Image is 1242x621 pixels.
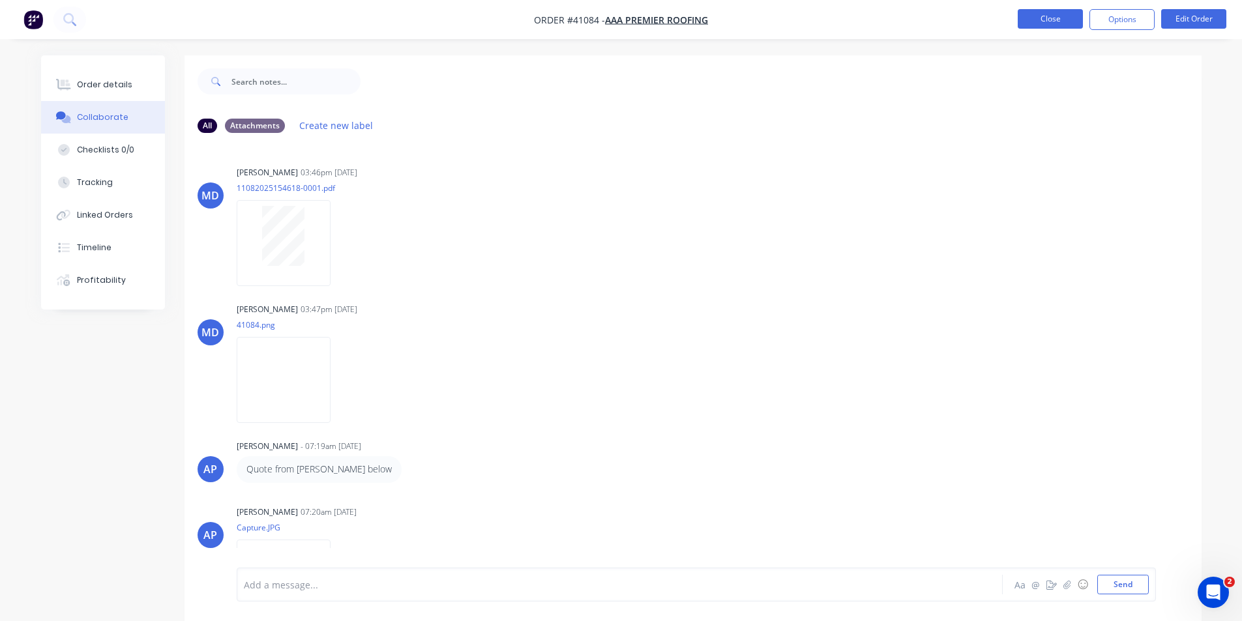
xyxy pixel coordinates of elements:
[1028,577,1044,592] button: @
[237,440,298,452] div: [PERSON_NAME]
[237,522,344,533] p: Capture.JPG
[201,325,219,340] div: MD
[1161,9,1226,29] button: Edit Order
[1013,577,1028,592] button: Aa
[77,242,111,253] div: Timeline
[301,167,357,179] div: 03:46pm [DATE]
[237,319,344,330] p: 41084.png
[41,101,165,134] button: Collaborate
[203,461,217,477] div: AP
[41,166,165,199] button: Tracking
[605,14,708,26] a: AAA Premier Roofing
[237,506,298,518] div: [PERSON_NAME]
[1198,577,1229,608] iframe: Intercom live chat
[1089,9,1155,30] button: Options
[237,182,344,194] p: 11082025154618-0001.pdf
[237,304,298,315] div: [PERSON_NAME]
[41,199,165,231] button: Linked Orders
[1224,577,1235,587] span: 2
[77,274,126,286] div: Profitability
[237,167,298,179] div: [PERSON_NAME]
[1097,575,1149,594] button: Send
[23,10,43,29] img: Factory
[77,79,132,91] div: Order details
[231,68,361,94] input: Search notes...
[203,527,217,543] div: AP
[301,440,361,452] div: - 07:19am [DATE]
[534,14,605,26] span: Order #41084 -
[77,177,113,188] div: Tracking
[1075,577,1091,592] button: ☺
[201,188,219,203] div: MD
[225,119,285,133] div: Attachments
[198,119,217,133] div: All
[301,304,357,315] div: 03:47pm [DATE]
[41,68,165,101] button: Order details
[41,231,165,264] button: Timeline
[77,209,133,221] div: Linked Orders
[301,506,357,518] div: 07:20am [DATE]
[41,264,165,296] button: Profitability
[293,117,380,134] button: Create new label
[246,463,392,476] p: Quote from [PERSON_NAME] below
[1018,9,1083,29] button: Close
[77,111,128,123] div: Collaborate
[41,134,165,166] button: Checklists 0/0
[77,144,134,156] div: Checklists 0/0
